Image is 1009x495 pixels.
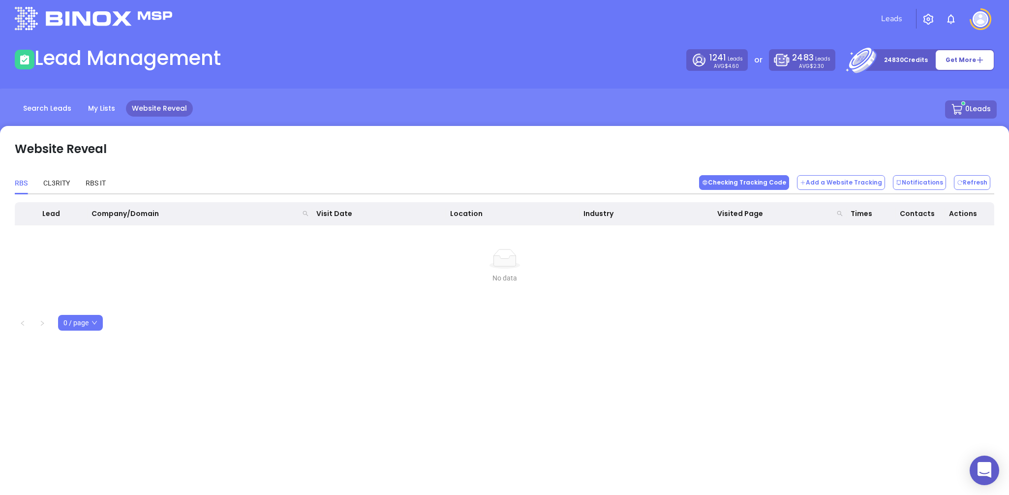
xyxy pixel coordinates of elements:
img: iconSetting [922,13,934,25]
th: Times [847,202,896,225]
a: Website Reveal [126,100,193,117]
th: Actions [945,202,994,225]
span: Visited Page [717,208,833,219]
p: or [754,54,763,66]
span: right [39,320,45,326]
span: search [835,206,845,221]
h1: Lead Management [34,46,221,70]
p: AVG [799,64,824,68]
button: 0Leads [945,100,997,119]
a: Search Leads [17,100,77,117]
a: Leads [877,9,906,29]
span: 2483 [792,52,813,63]
span: search [837,211,843,217]
span: $4.60 [725,62,739,70]
span: 1241 [709,52,726,63]
p: Website Reveal [15,140,107,158]
button: left [15,315,31,331]
button: Get More [935,50,994,70]
button: Checking Tracking Code [699,175,789,190]
a: My Lists [82,100,121,117]
p: Leads [709,52,743,64]
span: search [301,206,310,221]
div: RBS [15,178,28,188]
button: Notifications [893,175,946,190]
span: $2.30 [810,62,824,70]
th: Contacts [896,202,945,225]
img: logo [15,7,172,30]
div: Page Size [58,315,103,331]
li: Next Page [34,315,50,331]
p: Leads [792,52,830,64]
th: Industry [580,202,713,225]
p: 24830 Credits [884,55,928,65]
span: left [20,320,26,326]
div: CL3RITY [43,178,70,188]
th: Lead [38,202,88,225]
button: right [34,315,50,331]
button: Refresh [954,175,990,190]
span: Company/Domain [92,208,299,219]
th: Location [446,202,580,225]
div: No data [27,273,982,283]
span: search [303,211,308,217]
img: iconNotification [945,13,957,25]
button: Add a Website Tracking [797,175,885,190]
div: RBS IT [86,178,106,188]
li: Previous Page [15,315,31,331]
img: user [973,11,988,27]
p: AVG [714,64,739,68]
th: Visit Date [312,202,446,225]
span: 0 / page [63,315,97,330]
